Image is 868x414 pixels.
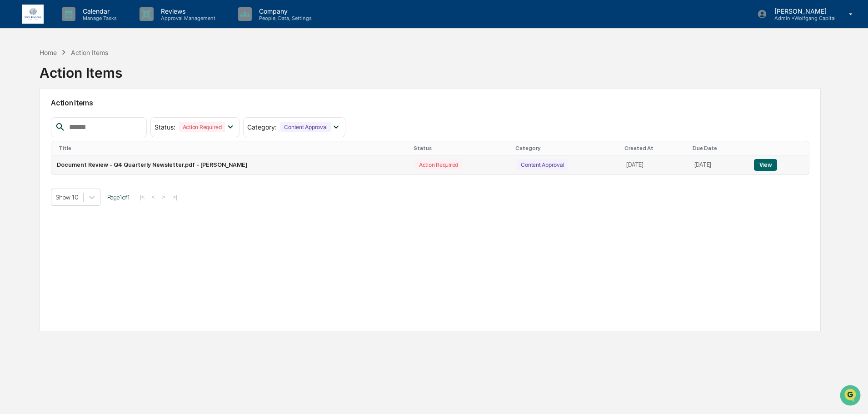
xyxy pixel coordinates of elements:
a: 🖐️Preclearance [5,111,62,127]
div: Category [515,145,617,151]
div: Content Approval [517,160,568,170]
div: Action Items [71,49,108,56]
a: 🔎Data Lookup [5,128,61,145]
div: Due Date [693,145,745,151]
p: [PERSON_NAME] [767,7,836,15]
p: Calendar [75,7,121,15]
div: Status [414,145,508,151]
div: 🗄️ [66,115,73,123]
div: Title [59,145,406,151]
span: Preclearance [18,115,59,124]
button: < [149,193,158,201]
iframe: Open customer support [839,384,863,409]
p: Manage Tasks [75,15,121,21]
div: Action Items [40,57,122,81]
span: Page 1 of 1 [107,194,130,201]
p: Reviews [154,7,220,15]
a: Powered byPylon [64,154,110,161]
h2: Action Items [51,99,809,107]
div: 🖐️ [9,115,16,123]
img: logo [22,5,44,24]
button: |< [137,193,147,201]
p: How can we help? [9,19,165,34]
div: Home [40,49,57,56]
div: Content Approval [280,122,331,132]
button: View [754,159,777,171]
div: Start new chat [31,70,149,79]
div: Action Required [415,160,462,170]
span: Status : [155,123,175,131]
div: 🔎 [9,133,16,140]
img: 1746055101610-c473b297-6a78-478c-a979-82029cc54cd1 [9,70,25,86]
span: Pylon [90,154,110,161]
p: People, Data, Settings [252,15,316,21]
td: [DATE] [621,155,688,175]
span: Data Lookup [18,132,57,141]
div: Created At [624,145,685,151]
a: 🗄️Attestations [62,111,116,127]
button: Start new chat [155,72,165,83]
button: > [159,193,168,201]
button: >| [170,193,180,201]
div: We're available if you need us! [31,79,115,86]
div: Action Required [179,122,225,132]
p: Company [252,7,316,15]
a: View [754,161,777,168]
p: Approval Management [154,15,220,21]
td: [DATE] [689,155,748,175]
p: Admin • Wolfgang Capital [767,15,836,21]
span: Attestations [75,115,113,124]
td: Document Review - Q4 Quarterly Newsletter.pdf - [PERSON_NAME] [51,155,410,175]
span: Category : [247,123,277,131]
